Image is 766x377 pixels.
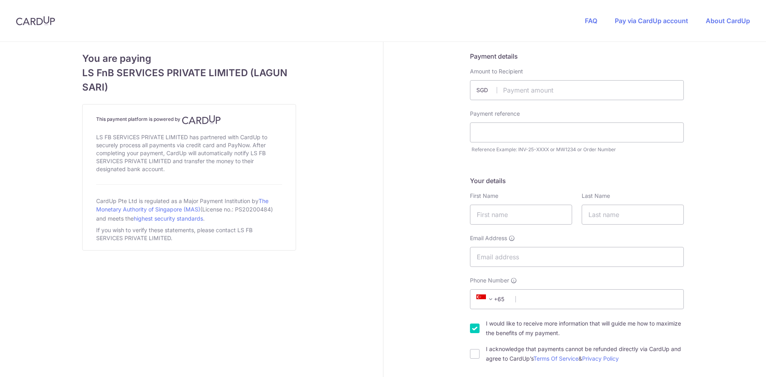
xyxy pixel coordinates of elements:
label: Amount to Recipient [470,67,523,75]
input: Payment amount [470,80,684,100]
input: First name [470,205,572,225]
a: highest security standards [134,215,203,222]
label: Last Name [582,192,610,200]
input: Email address [470,247,684,267]
a: Pay via CardUp account [615,17,688,25]
span: LS FnB SERVICES PRIVATE LIMITED (LAGUN SARI) [82,66,296,95]
span: +65 [474,294,510,304]
img: CardUp [16,16,55,26]
span: You are paying [82,51,296,66]
a: Privacy Policy [582,355,619,362]
h4: This payment platform is powered by [96,115,282,124]
div: LS FB SERVICES PRIVATE LIMITED has partnered with CardUp to securely process all payments via cre... [96,132,282,175]
h5: Your details [470,176,684,186]
label: Payment reference [470,110,520,118]
span: Email Address [470,234,507,242]
label: I would like to receive more information that will guide me how to maximize the benefits of my pa... [486,319,684,338]
div: Reference Example: INV-25-XXXX or MW1234 or Order Number [472,146,684,154]
span: Phone Number [470,276,509,284]
input: Last name [582,205,684,225]
a: Terms Of Service [533,355,578,362]
a: FAQ [585,17,597,25]
h5: Payment details [470,51,684,61]
span: +65 [476,294,496,304]
div: If you wish to verify these statements, please contact LS FB SERVICES PRIVATE LIMITED. [96,225,282,244]
label: First Name [470,192,498,200]
a: About CardUp [706,17,750,25]
img: CardUp [182,115,221,124]
span: SGD [476,86,497,94]
label: I acknowledge that payments cannot be refunded directly via CardUp and agree to CardUp’s & [486,344,684,363]
div: CardUp Pte Ltd is regulated as a Major Payment Institution by (License no.: PS20200484) and meets... [96,194,282,225]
